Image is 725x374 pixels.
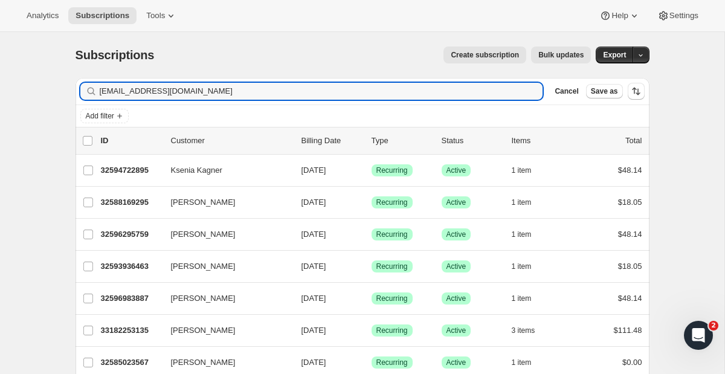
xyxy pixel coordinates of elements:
span: $48.14 [618,166,642,175]
span: [DATE] [301,294,326,303]
span: Ksenia Kagner [171,164,222,176]
p: Total [625,135,642,147]
span: Recurring [376,198,408,207]
span: Recurring [376,326,408,335]
span: Add filter [86,111,114,121]
span: 3 items [512,326,535,335]
span: 1 item [512,358,532,367]
button: Tools [139,7,184,24]
span: Subscriptions [76,11,129,21]
span: Active [446,198,466,207]
button: Cancel [550,84,583,98]
span: [DATE] [301,166,326,175]
div: 32594722895Ksenia Kagner[DATE]SuccessRecurringSuccessActive1 item$48.14 [101,162,642,179]
span: [PERSON_NAME] [171,260,236,272]
input: Filter subscribers [100,83,543,100]
span: Active [446,358,466,367]
span: $111.48 [614,326,642,335]
div: 32596983887[PERSON_NAME][DATE]SuccessRecurringSuccessActive1 item$48.14 [101,290,642,307]
button: [PERSON_NAME] [164,257,285,276]
span: Export [603,50,626,60]
iframe: Intercom live chat [684,321,713,350]
button: Save as [586,84,623,98]
button: [PERSON_NAME] [164,353,285,372]
span: $18.05 [618,198,642,207]
span: Subscriptions [76,48,155,62]
span: 1 item [512,262,532,271]
span: Recurring [376,166,408,175]
div: 32585023567[PERSON_NAME][DATE]SuccessRecurringSuccessActive1 item$0.00 [101,354,642,371]
span: Tools [146,11,165,21]
span: Save as [591,86,618,96]
span: [DATE] [301,262,326,271]
span: Recurring [376,294,408,303]
span: 1 item [512,198,532,207]
span: $48.14 [618,230,642,239]
span: Active [446,294,466,303]
button: 1 item [512,290,545,307]
span: [DATE] [301,358,326,367]
button: Add filter [80,109,129,123]
button: Sort the results [628,83,645,100]
span: $48.14 [618,294,642,303]
span: Recurring [376,358,408,367]
span: Create subscription [451,50,519,60]
span: 1 item [512,294,532,303]
div: IDCustomerBilling DateTypeStatusItemsTotal [101,135,642,147]
button: Analytics [19,7,66,24]
button: 1 item [512,354,545,371]
p: 32596295759 [101,228,161,240]
button: [PERSON_NAME] [164,225,285,244]
p: Billing Date [301,135,362,147]
span: [DATE] [301,326,326,335]
button: 1 item [512,162,545,179]
button: [PERSON_NAME] [164,193,285,212]
span: [PERSON_NAME] [171,292,236,305]
span: [DATE] [301,198,326,207]
span: $18.05 [618,262,642,271]
p: 32585023567 [101,356,161,369]
p: 32588169295 [101,196,161,208]
button: Settings [650,7,706,24]
button: [PERSON_NAME] [164,321,285,340]
button: [PERSON_NAME] [164,289,285,308]
span: Active [446,166,466,175]
span: Active [446,230,466,239]
div: 32593936463[PERSON_NAME][DATE]SuccessRecurringSuccessActive1 item$18.05 [101,258,642,275]
span: Active [446,326,466,335]
div: 33182253135[PERSON_NAME][DATE]SuccessRecurringSuccessActive3 items$111.48 [101,322,642,339]
span: [PERSON_NAME] [171,324,236,337]
span: Recurring [376,262,408,271]
button: Bulk updates [531,47,591,63]
span: [DATE] [301,230,326,239]
div: 32596295759[PERSON_NAME][DATE]SuccessRecurringSuccessActive1 item$48.14 [101,226,642,243]
span: [PERSON_NAME] [171,228,236,240]
p: 32594722895 [101,164,161,176]
span: 2 [709,321,718,330]
div: Items [512,135,572,147]
span: Cancel [555,86,578,96]
button: Ksenia Kagner [164,161,285,180]
button: Help [592,7,647,24]
p: 32593936463 [101,260,161,272]
p: ID [101,135,161,147]
span: Active [446,262,466,271]
span: 1 item [512,166,532,175]
button: Subscriptions [68,7,137,24]
span: Bulk updates [538,50,584,60]
p: 33182253135 [101,324,161,337]
p: Status [442,135,502,147]
span: Recurring [376,230,408,239]
span: [PERSON_NAME] [171,196,236,208]
span: Analytics [27,11,59,21]
button: 1 item [512,226,545,243]
button: Export [596,47,633,63]
span: Settings [669,11,698,21]
button: 1 item [512,194,545,211]
button: Create subscription [443,47,526,63]
div: Type [372,135,432,147]
span: $0.00 [622,358,642,367]
span: 1 item [512,230,532,239]
button: 1 item [512,258,545,275]
p: 32596983887 [101,292,161,305]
